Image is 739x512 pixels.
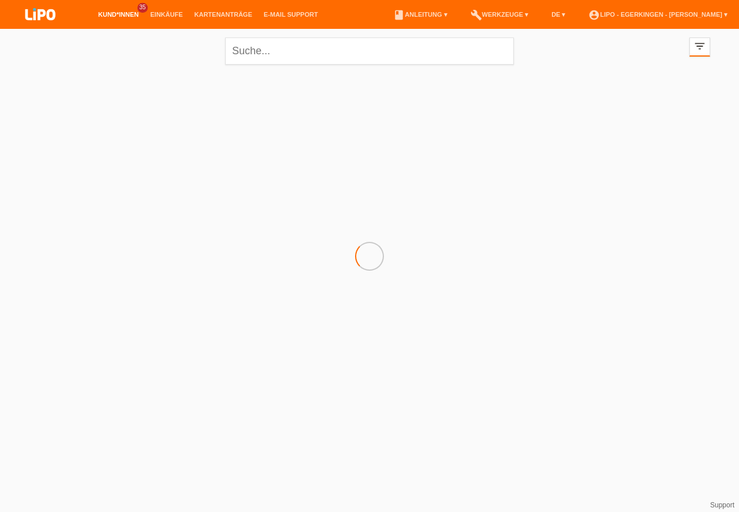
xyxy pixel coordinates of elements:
a: DE ▾ [546,11,571,18]
i: book [393,9,405,21]
a: bookAnleitung ▾ [387,11,453,18]
a: E-Mail Support [258,11,324,18]
a: Einkäufe [144,11,188,18]
i: account_circle [588,9,600,21]
a: account_circleLIPO - Egerkingen - [PERSON_NAME] ▾ [583,11,733,18]
span: 35 [137,3,148,13]
a: Support [710,501,734,509]
input: Suche... [225,38,514,65]
a: buildWerkzeuge ▾ [465,11,535,18]
i: filter_list [693,40,706,53]
a: Kund*innen [92,11,144,18]
i: build [471,9,482,21]
a: LIPO pay [12,24,69,32]
a: Kartenanträge [189,11,258,18]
